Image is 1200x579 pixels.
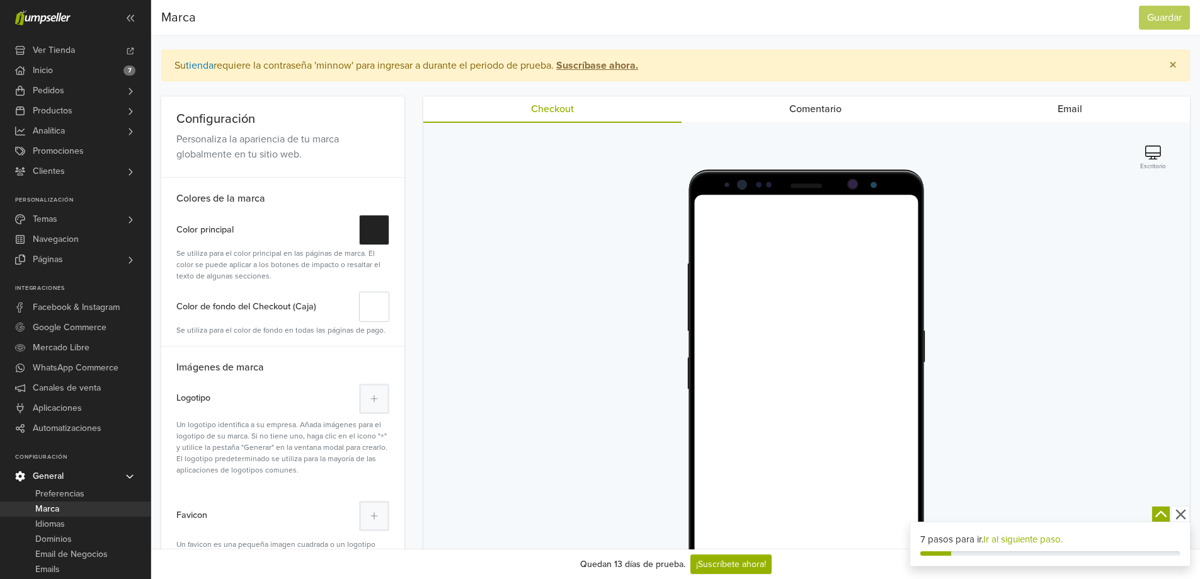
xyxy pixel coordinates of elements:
p: Un logotipo identifica a su empresa. Añada imágenes para el logotipo de su marca. Si no tiene uno... [176,419,389,476]
button: # [359,292,389,322]
span: Automatizaciones [33,418,101,439]
span: Páginas [33,249,63,270]
span: Marca [161,8,196,27]
span: Mercado Libre [33,338,89,358]
span: Idiomas [35,517,65,532]
h6: Imágenes de marca [161,346,404,379]
button: Escritorio [1136,145,1170,172]
button: Close [1157,50,1189,81]
span: Marca [35,502,59,517]
span: Inicio [33,60,53,81]
div: Su requiere la contraseña 'minnow' para ingresar a durante el periodo de prueba. [174,58,1149,73]
button: # [359,215,389,245]
span: Dominios [35,532,72,547]
strong: Suscríbase ahora. [556,59,638,72]
span: General [33,466,64,486]
p: Personalización [15,197,151,204]
span: Google Commerce [33,318,106,338]
a: Ir al siguiente paso. [983,534,1063,545]
a: Email [950,96,1190,122]
span: Clientes [33,161,65,181]
span: Temas [33,209,57,229]
span: WhatsApp Commerce [33,358,118,378]
span: Facebook & Instagram [33,297,120,318]
label: Logotipo [176,384,210,411]
h6: Colores de la marca [161,178,404,210]
div: Se utiliza para el color de fondo en todas las páginas de pago. [176,324,389,336]
span: Ver Tienda [33,40,75,60]
span: Canales de venta [33,378,101,398]
span: Preferencias [35,486,84,502]
span: 7 [123,66,135,76]
span: Analítica [33,121,65,141]
span: Aplicaciones [33,398,82,418]
h5: Configuración [176,112,389,127]
label: Color principal [176,215,234,245]
a: Suscríbase ahora. [554,59,638,72]
span: Navegacion [33,229,79,249]
div: Se utiliza para el color principal en las páginas de marca. El color se puede aplicar a los boton... [176,248,389,282]
label: Color de fondo del Checkout (Caja) [176,292,316,322]
div: Quedan 13 días de prueba. [580,558,685,571]
span: Productos [33,101,72,121]
span: Emails [35,562,60,577]
div: 7 pasos para ir. [920,532,1180,547]
span: Promociones [33,141,84,161]
p: Integraciones [15,285,151,292]
a: ¡Suscríbete ahora! [690,554,772,574]
span: Pedidos [33,81,64,101]
a: Comentario [682,96,949,122]
small: Escritorio [1140,162,1166,171]
span: × [1169,56,1177,74]
span: Email de Negocios [35,547,108,562]
div: Personaliza la apariencia de tu marca globalmente en tu sitio web. [176,132,389,162]
label: Favicon [176,501,207,529]
a: Checkout [423,96,682,123]
a: tienda [186,59,214,72]
p: Configuración [15,454,151,461]
button: Guardar [1139,6,1190,30]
